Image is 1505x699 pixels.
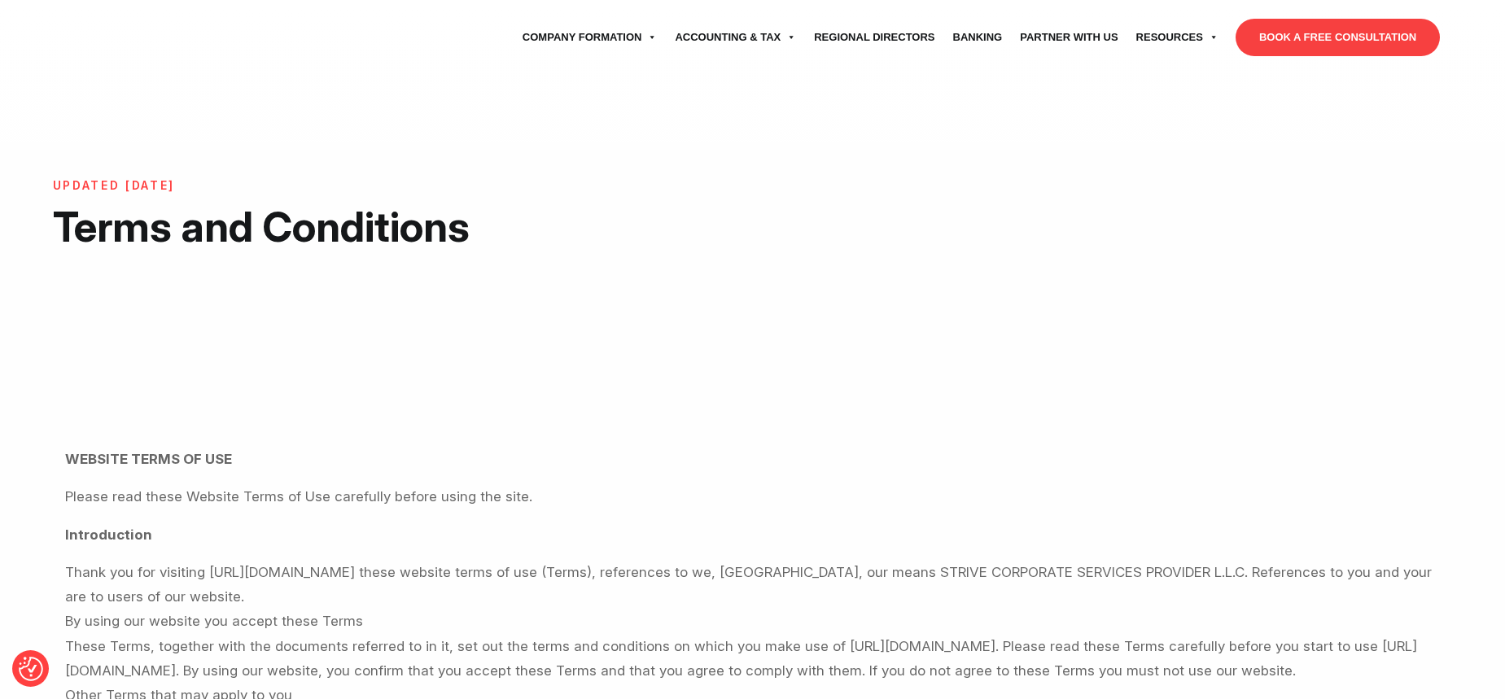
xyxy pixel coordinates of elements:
[53,179,654,193] h6: UPDATED [DATE]
[19,657,43,681] img: Revisit consent button
[944,15,1012,60] a: Banking
[19,657,43,681] button: Consent Preferences
[65,451,232,467] strong: WEBSITE TERMS OF USE
[65,17,187,58] img: svg+xml;nitro-empty-id=MTU2OjExNQ==-1;base64,PHN2ZyB2aWV3Qm94PSIwIDAgNzU4IDI1MSIgd2lkdGg9Ijc1OCIg...
[805,15,943,60] a: Regional Directors
[65,484,1441,509] p: Please read these Website Terms of Use carefully before using the site.
[1011,15,1127,60] a: Partner with Us
[65,526,152,543] strong: Introduction
[1236,19,1440,56] a: BOOK A FREE CONSULTATION
[666,15,805,60] a: Accounting & Tax
[53,201,654,252] h1: Terms and Conditions
[514,15,667,60] a: Company Formation
[1127,15,1227,60] a: Resources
